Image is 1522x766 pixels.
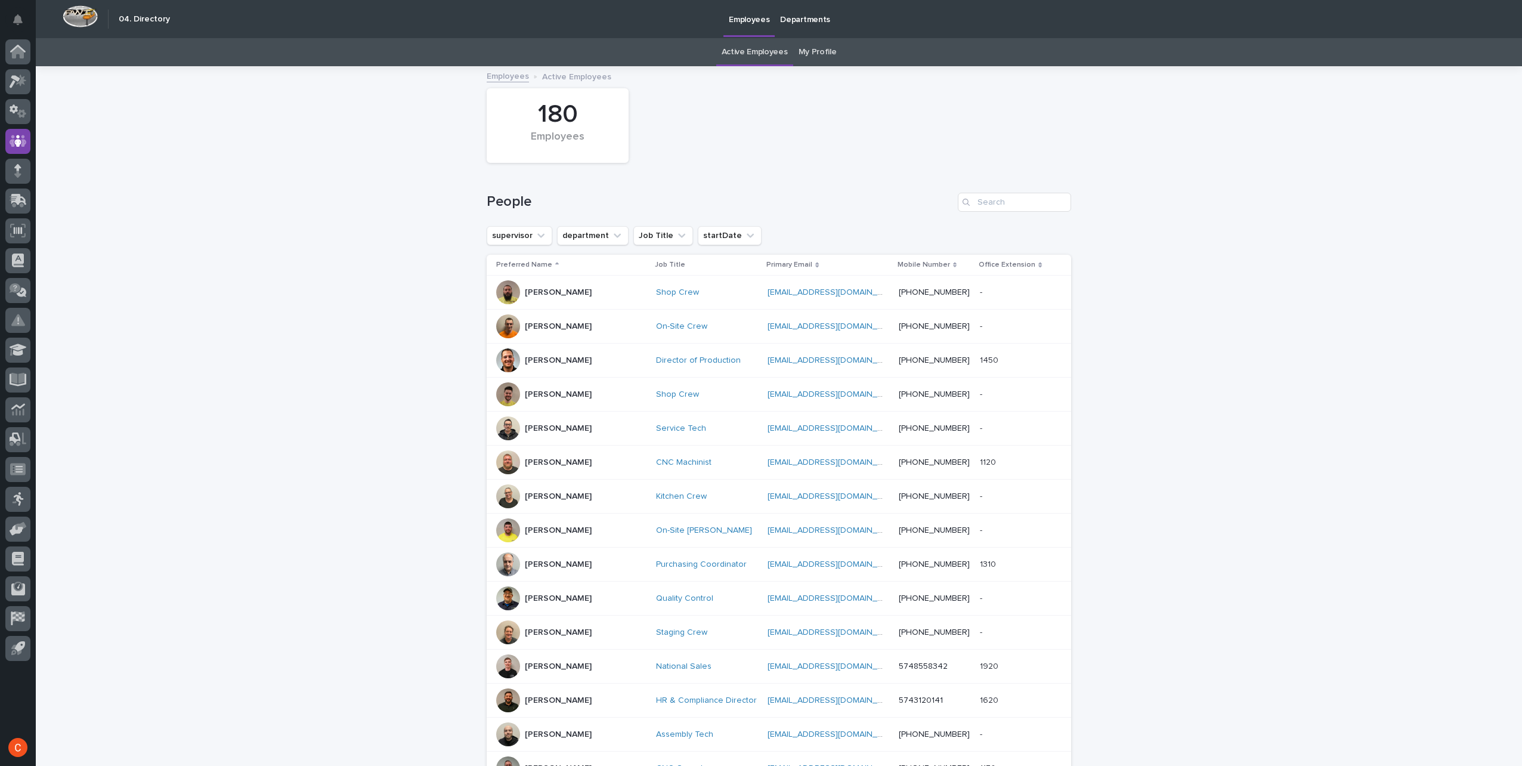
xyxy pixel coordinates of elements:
[525,662,592,672] p: [PERSON_NAME]
[487,276,1071,310] tr: [PERSON_NAME]Shop Crew [EMAIL_ADDRESS][DOMAIN_NAME] [PHONE_NUMBER]--
[980,319,985,332] p: -
[656,526,752,536] a: On-Site [PERSON_NAME]
[980,727,985,740] p: -
[958,193,1071,212] input: Search
[487,616,1071,650] tr: [PERSON_NAME]Staging Crew [EMAIL_ADDRESS][DOMAIN_NAME] [PHONE_NUMBER]--
[768,492,902,501] a: [EMAIL_ADDRESS][DOMAIN_NAME]
[487,446,1071,480] tr: [PERSON_NAME]CNC Machinist [EMAIL_ADDRESS][DOMAIN_NAME] [PHONE_NUMBER]11201120
[656,390,699,400] a: Shop Crew
[899,390,970,399] a: [PHONE_NUMBER]
[5,735,30,760] button: users-avatar
[980,489,985,502] p: -
[487,193,953,211] h1: People
[768,696,902,705] a: [EMAIL_ADDRESS][DOMAIN_NAME]
[899,492,970,501] a: [PHONE_NUMBER]
[768,390,902,399] a: [EMAIL_ADDRESS][DOMAIN_NAME]
[656,322,707,332] a: On-Site Crew
[656,424,706,434] a: Service Tech
[507,100,608,129] div: 180
[980,625,985,638] p: -
[525,424,592,434] p: [PERSON_NAME]
[656,594,713,604] a: Quality Control
[899,526,970,535] a: [PHONE_NUMBER]
[899,730,970,739] a: [PHONE_NUMBER]
[799,38,837,66] a: My Profile
[656,492,707,502] a: Kitchen Crew
[899,356,970,365] a: [PHONE_NUMBER]
[768,458,902,467] a: [EMAIL_ADDRESS][DOMAIN_NAME]
[899,458,970,467] a: [PHONE_NUMBER]
[487,718,1071,752] tr: [PERSON_NAME]Assembly Tech [EMAIL_ADDRESS][DOMAIN_NAME] [PHONE_NUMBER]--
[980,557,998,570] p: 1310
[899,628,970,637] a: [PHONE_NUMBER]
[899,696,943,705] a: 5743120141
[487,226,552,245] button: supervisor
[487,684,1071,718] tr: [PERSON_NAME]HR & Compliance Director [EMAIL_ADDRESS][DOMAIN_NAME] 574312014116201620
[656,662,711,672] a: National Sales
[980,523,985,536] p: -
[768,322,902,331] a: [EMAIL_ADDRESS][DOMAIN_NAME]
[487,480,1071,514] tr: [PERSON_NAME]Kitchen Crew [EMAIL_ADDRESS][DOMAIN_NAME] [PHONE_NUMBER]--
[487,310,1071,344] tr: [PERSON_NAME]On-Site Crew [EMAIL_ADDRESS][DOMAIN_NAME] [PHONE_NUMBER]--
[722,38,788,66] a: Active Employees
[980,455,998,468] p: 1120
[980,285,985,298] p: -
[899,424,970,433] a: [PHONE_NUMBER]
[656,730,713,740] a: Assembly Tech
[979,258,1035,271] p: Office Extension
[525,492,592,502] p: [PERSON_NAME]
[768,288,902,296] a: [EMAIL_ADDRESS][DOMAIN_NAME]
[487,650,1071,684] tr: [PERSON_NAME]National Sales [EMAIL_ADDRESS][DOMAIN_NAME] 574855834219201920
[768,560,902,569] a: [EMAIL_ADDRESS][DOMAIN_NAME]
[980,693,1001,706] p: 1620
[496,258,552,271] p: Preferred Name
[766,258,812,271] p: Primary Email
[525,628,592,638] p: [PERSON_NAME]
[656,696,757,706] a: HR & Compliance Director
[525,288,592,298] p: [PERSON_NAME]
[898,258,950,271] p: Mobile Number
[768,594,902,603] a: [EMAIL_ADDRESS][DOMAIN_NAME]
[899,322,970,331] a: [PHONE_NUMBER]
[633,226,693,245] button: Job Title
[487,582,1071,616] tr: [PERSON_NAME]Quality Control [EMAIL_ADDRESS][DOMAIN_NAME] [PHONE_NUMBER]--
[525,356,592,366] p: [PERSON_NAME]
[525,322,592,332] p: [PERSON_NAME]
[768,526,902,535] a: [EMAIL_ADDRESS][DOMAIN_NAME]
[557,226,629,245] button: department
[525,594,592,604] p: [PERSON_NAME]
[655,258,685,271] p: Job Title
[980,659,1001,672] p: 1920
[899,662,948,671] a: 5748558342
[525,696,592,706] p: [PERSON_NAME]
[899,560,970,569] a: [PHONE_NUMBER]
[487,412,1071,446] tr: [PERSON_NAME]Service Tech [EMAIL_ADDRESS][DOMAIN_NAME] [PHONE_NUMBER]--
[525,560,592,570] p: [PERSON_NAME]
[525,730,592,740] p: [PERSON_NAME]
[525,390,592,400] p: [PERSON_NAME]
[768,356,902,365] a: [EMAIL_ADDRESS][DOMAIN_NAME]
[768,662,902,671] a: [EMAIL_ADDRESS][DOMAIN_NAME]
[525,526,592,536] p: [PERSON_NAME]
[656,458,711,468] a: CNC Machinist
[768,628,902,637] a: [EMAIL_ADDRESS][DOMAIN_NAME]
[980,353,1001,366] p: 1450
[487,69,529,82] a: Employees
[119,14,170,24] h2: 04. Directory
[487,514,1071,548] tr: [PERSON_NAME]On-Site [PERSON_NAME] [EMAIL_ADDRESS][DOMAIN_NAME] [PHONE_NUMBER]--
[507,131,608,156] div: Employees
[5,7,30,32] button: Notifications
[899,288,970,296] a: [PHONE_NUMBER]
[656,628,707,638] a: Staging Crew
[63,5,98,27] img: Workspace Logo
[980,387,985,400] p: -
[542,69,611,82] p: Active Employees
[487,548,1071,582] tr: [PERSON_NAME]Purchasing Coordinator [EMAIL_ADDRESS][DOMAIN_NAME] [PHONE_NUMBER]13101310
[15,14,30,33] div: Notifications
[487,378,1071,412] tr: [PERSON_NAME]Shop Crew [EMAIL_ADDRESS][DOMAIN_NAME] [PHONE_NUMBER]--
[698,226,762,245] button: startDate
[768,424,902,433] a: [EMAIL_ADDRESS][DOMAIN_NAME]
[980,421,985,434] p: -
[899,594,970,603] a: [PHONE_NUMBER]
[656,288,699,298] a: Shop Crew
